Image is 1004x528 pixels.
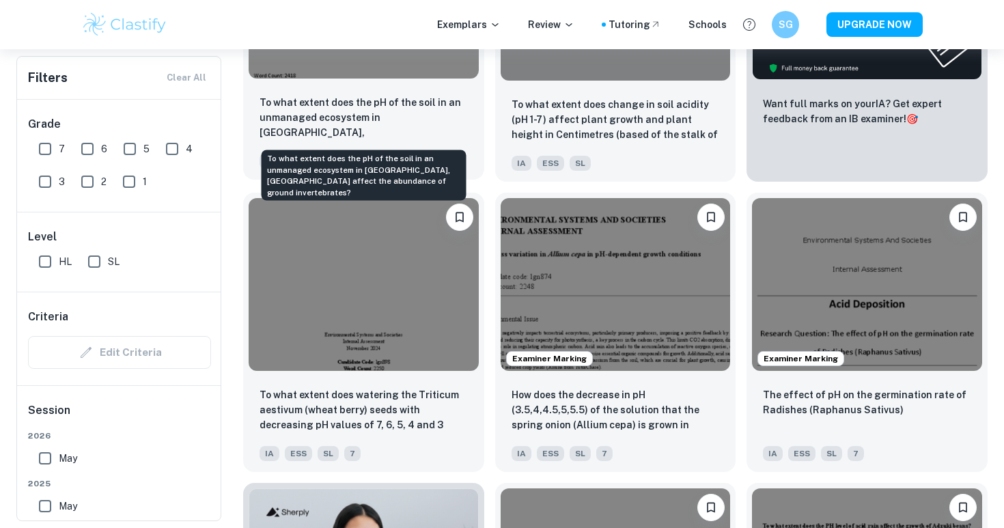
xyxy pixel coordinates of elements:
span: 6 [101,141,107,156]
a: Examiner MarkingBookmarkHow does the decrease in pH (3.5,4,4.5,5,5.5) of the solution that the sp... [495,193,736,471]
span: IA [512,156,531,171]
p: To what extent does the pH of the soil in an unmanaged ecosystem in Bangkok, Thailand affect the ... [260,95,468,141]
h6: Criteria [28,309,68,325]
button: SG [772,11,799,38]
a: Schools [688,17,727,32]
h6: Filters [28,68,68,87]
p: Review [528,17,574,32]
div: Criteria filters are unavailable when searching by topic [28,336,211,369]
button: Bookmark [446,204,473,231]
span: IA [512,446,531,461]
span: IA [763,446,783,461]
img: ESS IA example thumbnail: The effect of pH on the germination rate [752,198,982,370]
button: Bookmark [697,204,725,231]
button: Bookmark [949,204,977,231]
button: Bookmark [697,494,725,521]
p: How does the decrease in pH (3.5,4,4.5,5,5.5) of the solution that the spring onion (Allium cepa)... [512,387,720,434]
span: 2025 [28,477,211,490]
span: 3 [59,174,65,189]
span: HL [59,254,72,269]
button: UPGRADE NOW [826,12,923,37]
img: Clastify logo [81,11,168,38]
span: SL [570,156,591,171]
span: SL [570,446,591,461]
h6: Session [28,402,211,430]
span: 7 [344,446,361,461]
span: 7 [59,141,65,156]
span: ESS [285,446,312,461]
span: SL [108,254,120,269]
span: 7 [596,446,613,461]
button: Help and Feedback [738,13,761,36]
span: 1 [143,174,147,189]
span: IA [260,446,279,461]
span: ESS [537,156,564,171]
img: ESS IA example thumbnail: To what extent does watering the Triticu [249,198,479,370]
span: 🎯 [906,113,918,124]
p: Want full marks on your IA ? Get expert feedback from an IB examiner! [763,96,971,126]
span: ESS [537,446,564,461]
span: 2026 [28,430,211,442]
img: ESS IA example thumbnail: How does the decrease in pH (3.5,4,4.5,5 [501,198,731,370]
span: Examiner Marking [507,352,592,365]
h6: Level [28,229,211,245]
span: 5 [143,141,150,156]
span: May [59,451,77,466]
p: To what extent does watering the Triticum aestivum (wheat berry) seeds with decreasing pH values ... [260,387,468,434]
span: 7 [848,446,864,461]
button: Bookmark [949,494,977,521]
span: SL [821,446,842,461]
h6: Grade [28,116,211,133]
span: Examiner Marking [758,352,843,365]
p: Exemplars [437,17,501,32]
a: BookmarkTo what extent does watering the Triticum aestivum (wheat berry) seeds with decreasing pH... [243,193,484,471]
p: The effect of pH on the germination rate of Radishes (Raphanus Sativus) [763,387,971,417]
p: To what extent does change in soil acidity (pH 1-7) affect plant growth and plant height in Centi... [512,97,720,143]
span: May [59,499,77,514]
a: Examiner MarkingBookmarkThe effect of pH on the germination rate of Radishes (Raphanus Sativus)IA... [747,193,988,471]
div: To what extent does the pH of the soil in an unmanaged ecosystem in [GEOGRAPHIC_DATA], [GEOGRAPHI... [262,150,466,201]
span: SL [318,446,339,461]
span: ESS [788,446,815,461]
span: 2 [101,174,107,189]
span: 4 [186,141,193,156]
h6: SG [778,17,794,32]
a: Tutoring [609,17,661,32]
